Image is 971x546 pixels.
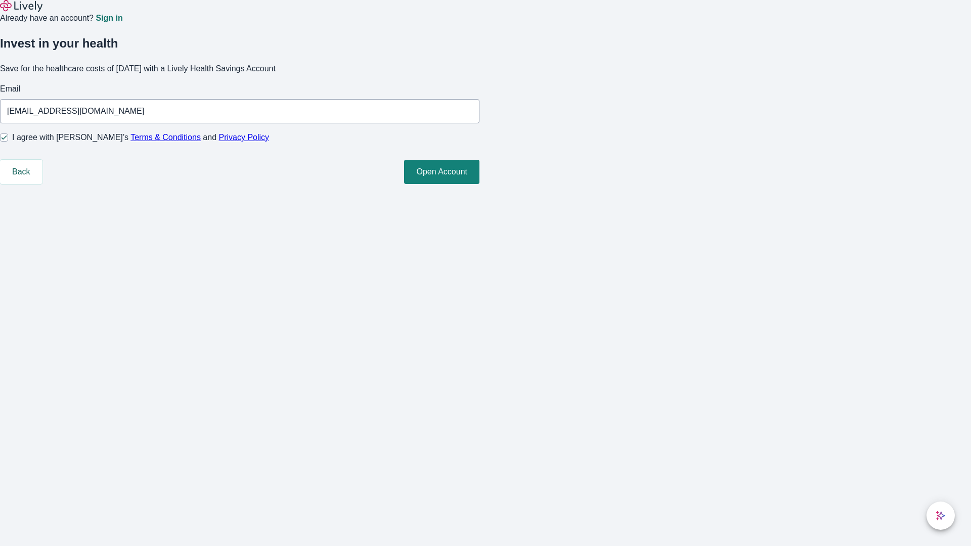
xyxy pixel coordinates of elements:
button: Open Account [404,160,479,184]
span: I agree with [PERSON_NAME]’s and [12,131,269,144]
svg: Lively AI Assistant [936,511,946,521]
button: chat [926,502,955,530]
a: Terms & Conditions [130,133,201,142]
a: Privacy Policy [219,133,270,142]
a: Sign in [96,14,122,22]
